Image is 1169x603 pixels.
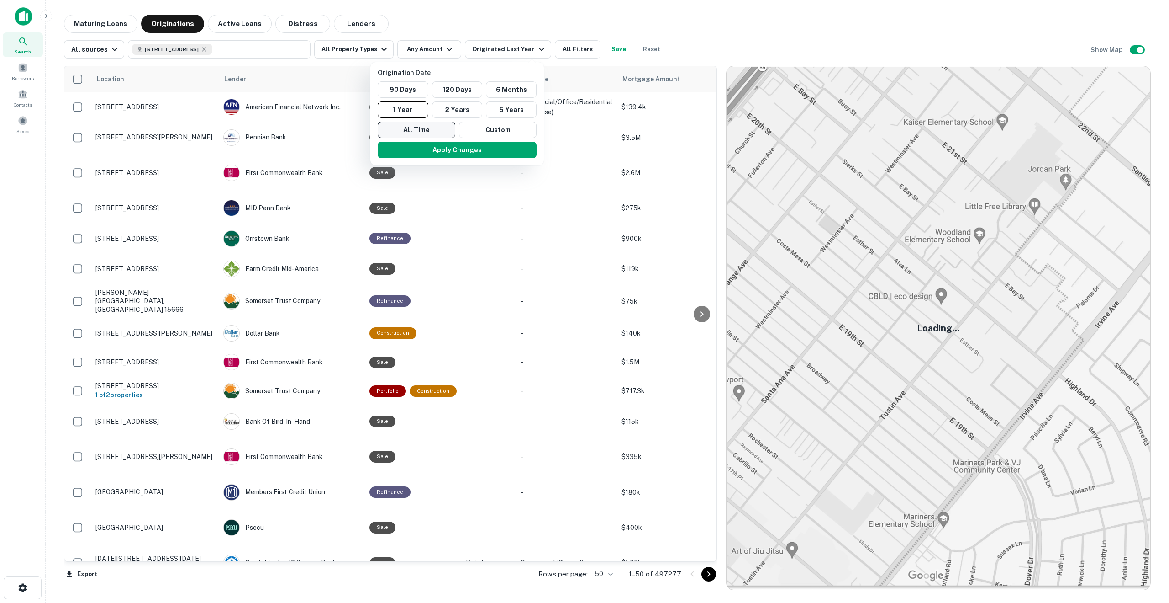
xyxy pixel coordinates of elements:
button: Custom [459,122,537,138]
button: 90 Days [378,81,428,98]
button: All Time [378,122,455,138]
button: Apply Changes [378,142,537,158]
button: 6 Months [486,81,537,98]
p: Origination Date [378,68,540,78]
button: 120 Days [432,81,483,98]
button: 2 Years [432,101,483,118]
iframe: Chat Widget [1123,530,1169,574]
button: 5 Years [486,101,537,118]
button: 1 Year [378,101,428,118]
